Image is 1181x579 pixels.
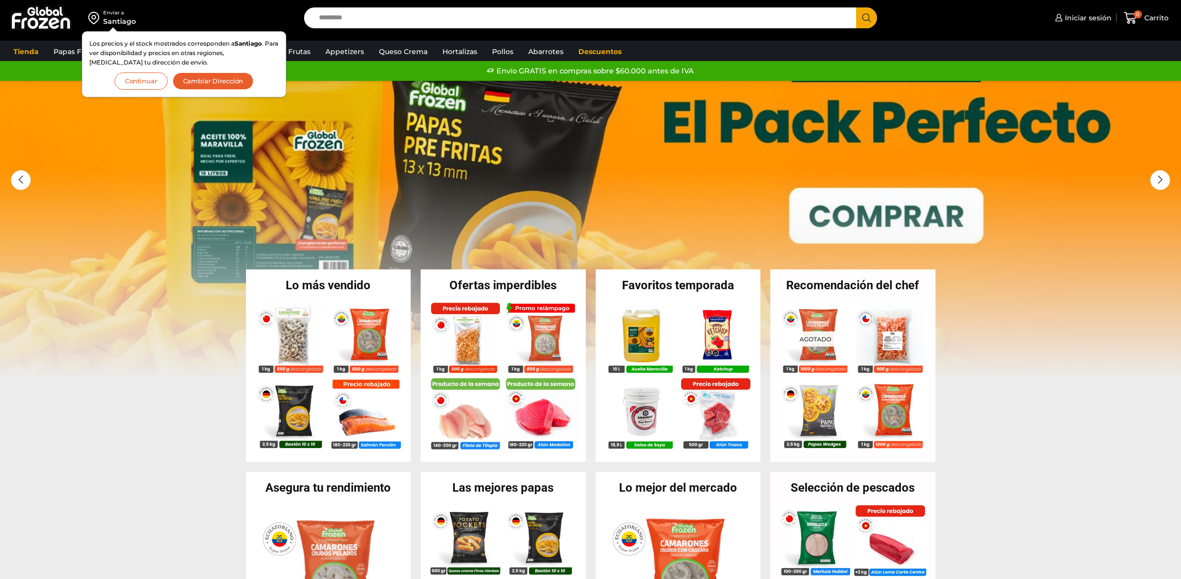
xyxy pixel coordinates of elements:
span: Carrito [1142,13,1169,23]
button: Search button [856,7,877,28]
p: Agotado [793,331,838,346]
p: Los precios y el stock mostrados corresponden a . Para ver disponibilidad y precios en otras regi... [89,39,279,67]
span: 0 [1134,10,1142,18]
div: Next slide [1150,170,1170,190]
h2: Lo mejor del mercado [596,482,761,494]
button: Continuar [115,72,168,90]
a: Appetizers [320,42,369,61]
h2: Favoritos temporada [596,279,761,291]
div: Previous slide [11,170,31,190]
img: address-field-icon.svg [88,9,103,26]
div: Santiago [103,16,136,26]
a: Queso Crema [374,42,433,61]
a: Abarrotes [523,42,568,61]
span: Iniciar sesión [1062,13,1112,23]
a: 0 Carrito [1121,6,1171,30]
a: Descuentos [573,42,626,61]
a: Pollos [487,42,518,61]
button: Cambiar Dirección [173,72,254,90]
a: Iniciar sesión [1053,8,1112,28]
a: Hortalizas [437,42,482,61]
div: Enviar a [103,9,136,16]
h2: Ofertas imperdibles [421,279,586,291]
strong: Santiago [235,40,262,47]
a: Tienda [8,42,44,61]
a: Papas Fritas [49,42,102,61]
h2: Lo más vendido [246,279,411,291]
h2: Recomendación del chef [770,279,935,291]
h2: Asegura tu rendimiento [246,482,411,494]
h2: Las mejores papas [421,482,586,494]
h2: Selección de pescados [770,482,935,494]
